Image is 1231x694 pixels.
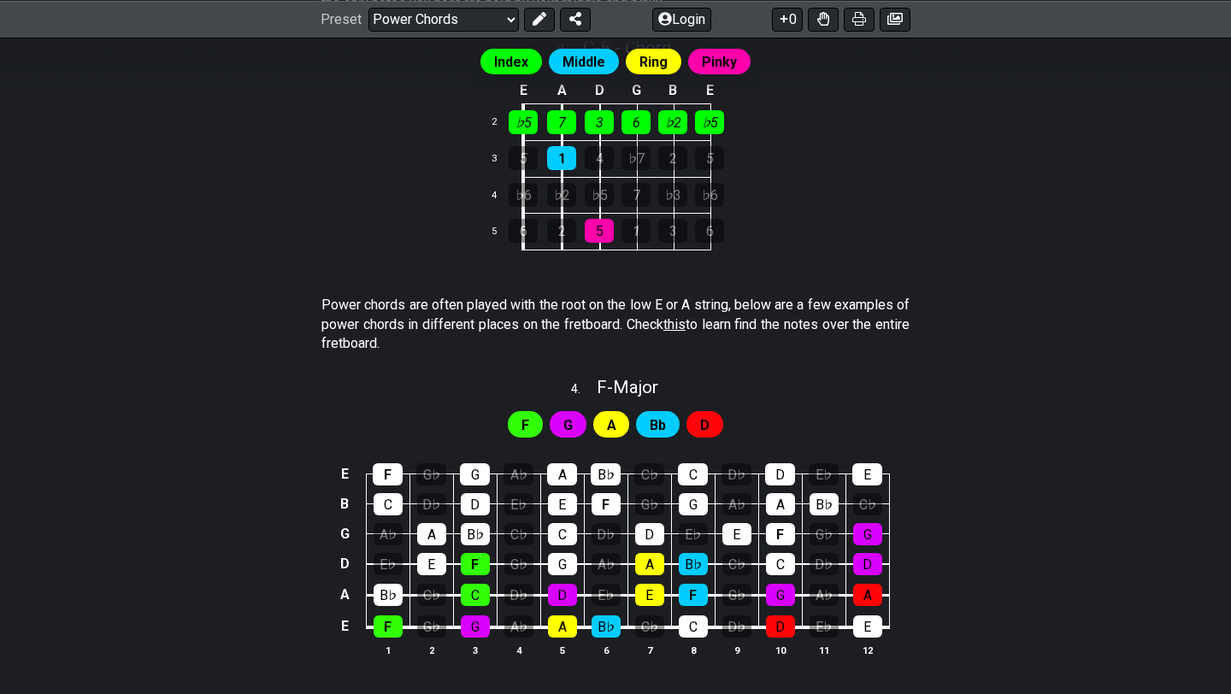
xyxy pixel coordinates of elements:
div: ♭2 [658,110,687,134]
div: C [766,553,795,575]
div: C♭ [635,615,664,638]
div: G♭ [416,463,446,485]
div: E [635,584,664,606]
div: C♭ [722,553,751,575]
div: E [853,615,882,638]
div: E♭ [810,615,839,638]
div: 7 [547,110,576,134]
div: E♭ [809,463,839,485]
div: A [635,553,664,575]
td: B [334,489,355,519]
span: Ring [639,50,668,74]
div: A [853,584,882,606]
th: 8 [671,641,715,659]
td: 5 [482,214,523,250]
div: B♭ [679,553,708,575]
div: C♭ [417,584,446,606]
span: this [663,316,686,332]
td: A [334,579,355,610]
th: 2 [409,641,453,659]
div: D [635,523,664,545]
button: Login [652,7,711,31]
div: A♭ [374,523,403,545]
div: 5 [585,219,614,243]
div: C [678,463,708,485]
div: D♭ [504,584,533,606]
button: Toggle Dexterity for all fretkits [808,7,839,31]
div: A♭ [810,584,839,606]
div: 4 [585,146,614,170]
div: C♭ [634,463,664,485]
td: 2 [482,104,523,141]
div: A♭ [504,615,533,638]
div: A [417,523,446,545]
div: G♭ [810,523,839,545]
span: Preset [321,11,362,27]
div: B♭ [461,523,490,545]
div: C [679,615,708,638]
div: F [373,463,403,485]
div: G [766,584,795,606]
div: D [853,553,882,575]
div: 7 [621,183,651,207]
span: Pinky [702,50,737,74]
th: 6 [584,641,627,659]
div: D [461,493,490,515]
div: A♭ [722,493,751,515]
th: 12 [845,641,889,659]
div: F [374,615,403,638]
div: F [592,493,621,515]
div: E♭ [374,553,403,575]
div: 2 [658,146,687,170]
div: G♭ [504,553,533,575]
div: 6 [509,219,538,243]
span: 4 . [571,380,597,399]
div: D♭ [722,463,751,485]
td: 3 [482,140,523,177]
div: E [852,463,882,485]
div: D♭ [592,523,621,545]
div: D [765,463,795,485]
button: Create image [880,7,910,31]
div: C [374,493,403,515]
div: ♭5 [585,183,614,207]
div: F [679,584,708,606]
span: First enable full edit mode to edit [700,413,710,438]
div: D♭ [810,553,839,575]
td: E [334,610,355,643]
div: A [547,463,577,485]
div: 3 [585,110,614,134]
th: 10 [758,641,802,659]
div: D [548,584,577,606]
div: 5 [695,146,724,170]
div: 5 [509,146,538,170]
span: First enable full edit mode to edit [607,413,616,438]
span: Middle [562,50,605,74]
div: D♭ [722,615,751,638]
div: 2 [547,219,576,243]
p: Power chords are often played with the root on the low E or A string, below are a few examples of... [321,296,910,353]
div: G♭ [722,584,751,606]
select: Preset [368,7,519,31]
div: G [460,463,490,485]
div: 1 [621,219,651,243]
div: G [548,553,577,575]
div: E [548,493,577,515]
button: Share Preset [560,7,591,31]
td: E [334,459,355,489]
div: B♭ [591,463,621,485]
div: B♭ [374,584,403,606]
div: D♭ [417,493,446,515]
div: C [548,523,577,545]
div: E [417,553,446,575]
div: ♭2 [547,183,576,207]
span: Index [494,50,528,74]
div: ♭5 [695,110,724,134]
button: Edit Preset [524,7,555,31]
th: 4 [497,641,540,659]
div: 1 [547,146,576,170]
div: 6 [621,110,651,134]
div: D [766,615,795,638]
div: A [548,615,577,638]
div: B♭ [810,493,839,515]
